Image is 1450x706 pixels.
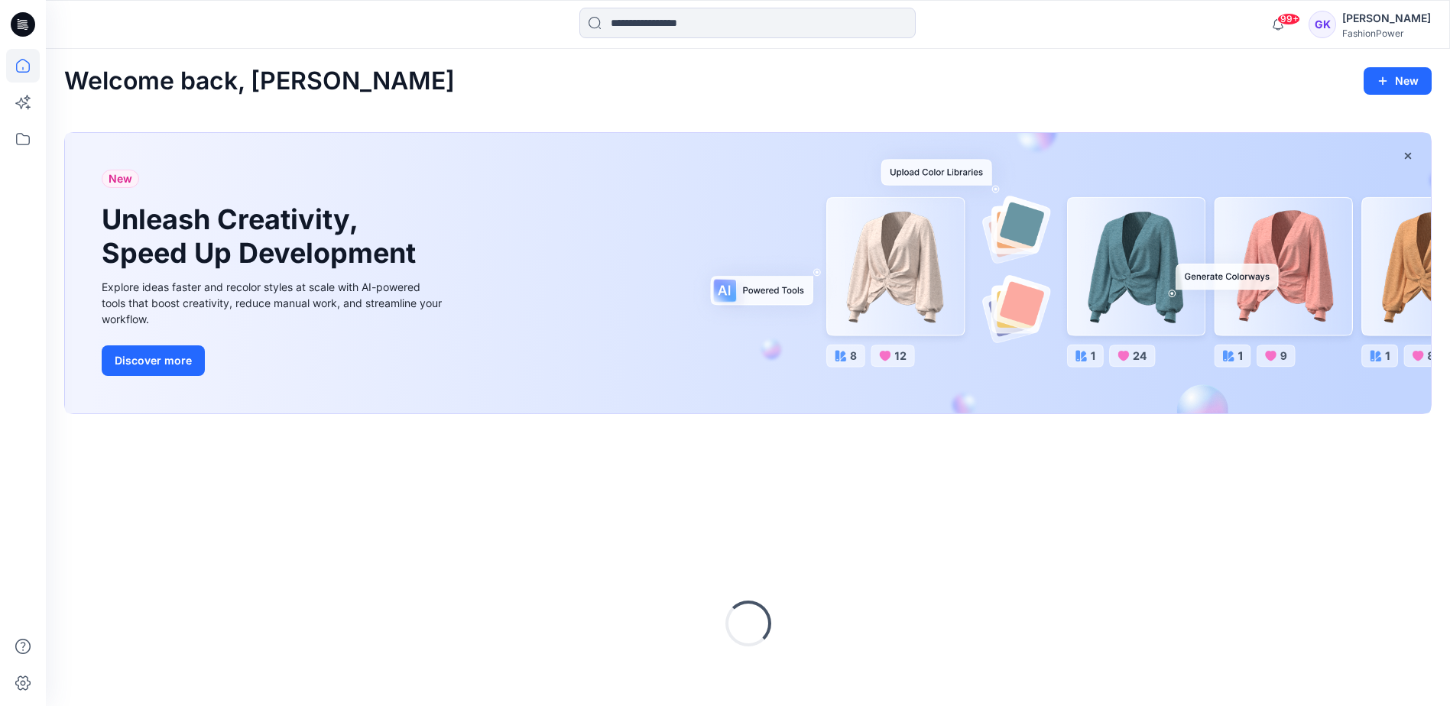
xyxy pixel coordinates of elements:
[1342,28,1431,39] div: FashionPower
[102,279,446,327] div: Explore ideas faster and recolor styles at scale with AI-powered tools that boost creativity, red...
[102,203,423,269] h1: Unleash Creativity, Speed Up Development
[102,345,205,376] button: Discover more
[1309,11,1336,38] div: GK
[109,170,132,188] span: New
[1277,13,1300,25] span: 99+
[1364,67,1432,95] button: New
[102,345,446,376] a: Discover more
[1342,9,1431,28] div: [PERSON_NAME]
[64,67,455,96] h2: Welcome back, [PERSON_NAME]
